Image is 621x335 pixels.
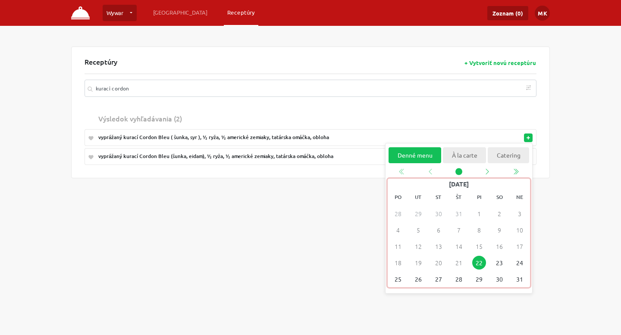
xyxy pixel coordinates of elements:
button: + Vytvoriť novú receptúru [464,59,536,66]
button: Next month [473,167,502,177]
span: 25 [391,272,405,286]
svg: chevron left [484,168,491,175]
div: štvrtok 28. augusta 2025 [448,271,469,287]
small: utorok [408,189,428,205]
div: streda 20. augusta 2025 [428,254,448,271]
input: Vyhľadajte receptúru [85,80,536,97]
span: 23 [492,256,506,270]
div: vyprážaný kurací Cordon Bleu ( šunka, syr ), ½ ryža, ½ americké zemiaky, tatárska omáčka, obloha [98,133,453,141]
svg: circle fill [455,168,462,175]
th: Actions [524,110,536,127]
div: [DATE] [388,179,530,189]
div: pondelok 11. augusta 2025 [388,238,408,254]
span: 26 [411,272,425,286]
small: streda [428,189,448,205]
div: nedeľa 10. augusta 2025 [510,222,530,238]
div: Calendar navigation [388,167,530,177]
div: sobota 23. augusta 2025 [489,254,510,271]
small: nedeľa [510,189,530,205]
div: streda 13. augusta 2025 [428,238,448,254]
div: pondelok 18. augusta 2025 [388,254,408,271]
div: streda 6. augusta 2025 [428,222,448,238]
a: À la carte [443,147,486,163]
div: sobota 9. augusta 2025 [489,222,510,238]
div: štvrtok 7. augusta 2025 [448,222,469,238]
small: sobota [489,189,510,205]
svg: chevron double left [512,168,519,175]
div: štvrtok 31. júla 2025 [448,205,469,222]
div: piatok 8. augusta 2025 [469,222,489,238]
a: Wywar [103,5,137,21]
th: Liked [85,110,95,127]
div: Receptúry [85,58,536,74]
small: piatok [469,189,489,205]
a: Catering [488,147,529,163]
span: 31 [513,272,527,286]
button: Current month [445,167,473,177]
div: streda 30. júla 2025 [428,205,448,222]
div: sobota 30. augusta 2025 [489,271,510,287]
a: Zoznam (0) [487,6,528,20]
div: nedeľa 3. augusta 2025 [510,205,530,222]
div: sobota 16. augusta 2025 [489,238,510,254]
small: štvrtok [448,189,469,205]
span: 24 [513,256,527,270]
div: utorok 12. augusta 2025 [408,238,428,254]
a: Denné menu [389,147,441,163]
div: vyprážaný kurací Cordon Bleu (šunka, eidam), ½ ryža, ½ americké zemiaky, tatárska omáčka, obloha [98,152,453,160]
div: utorok 29. júla 2025 [408,205,428,222]
button: MK [535,6,550,21]
div: pondelok 25. augusta 2025 [388,271,408,287]
div: nedeľa 31. augusta 2025 [510,271,530,287]
div: štvrtok 21. augusta 2025 [448,254,469,271]
img: FUDOMA [71,6,90,19]
a: [GEOGRAPHIC_DATA] [150,5,211,20]
span: 29 [472,272,486,286]
div: nedeľa 24. augusta 2025 [510,254,530,271]
div: štvrtok 14. augusta 2025 [448,238,469,254]
span: 22 [472,256,486,270]
span: 30 [492,272,506,286]
div: piatok 1. augusta 2025 [469,205,489,222]
div: streda 27. augusta 2025 [428,271,448,287]
button: Next year [502,167,530,177]
div: piatok 29. augusta 2025 [469,271,489,287]
th: Owned [456,110,524,127]
div: pondelok 28. júla 2025 [388,205,408,222]
span: 28 [452,272,466,286]
a: Receptúry [224,5,258,20]
button: Filter receptúr [523,82,534,93]
div: nedeľa 17. augusta 2025 [510,238,530,254]
div: piatok 15. augusta 2025 [469,238,489,254]
div: piatok 22. augusta 2025 (Today) [469,254,489,271]
th: Výsledok vyhľadávania (2) [95,110,456,127]
div: utorok 5. augusta 2025 [408,222,428,238]
div: sobota 2. augusta 2025 [489,205,510,222]
div: utorok 26. augusta 2025 [408,271,428,287]
span: 27 [432,272,445,286]
div: pondelok 4. augusta 2025 [388,222,408,238]
div: utorok 19. augusta 2025 [408,254,428,271]
small: pondelok [388,189,408,205]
